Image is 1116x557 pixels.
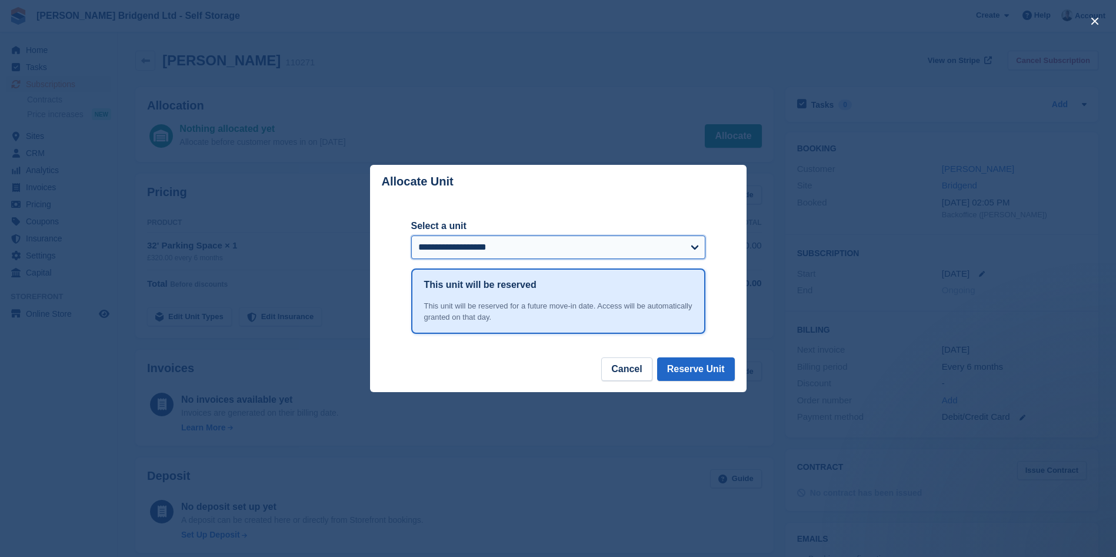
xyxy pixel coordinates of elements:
[424,300,692,323] div: This unit will be reserved for a future move-in date. Access will be automatically granted on tha...
[1085,12,1104,31] button: close
[657,357,735,381] button: Reserve Unit
[601,357,652,381] button: Cancel
[382,175,454,188] p: Allocate Unit
[411,219,705,233] label: Select a unit
[424,278,537,292] h1: This unit will be reserved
